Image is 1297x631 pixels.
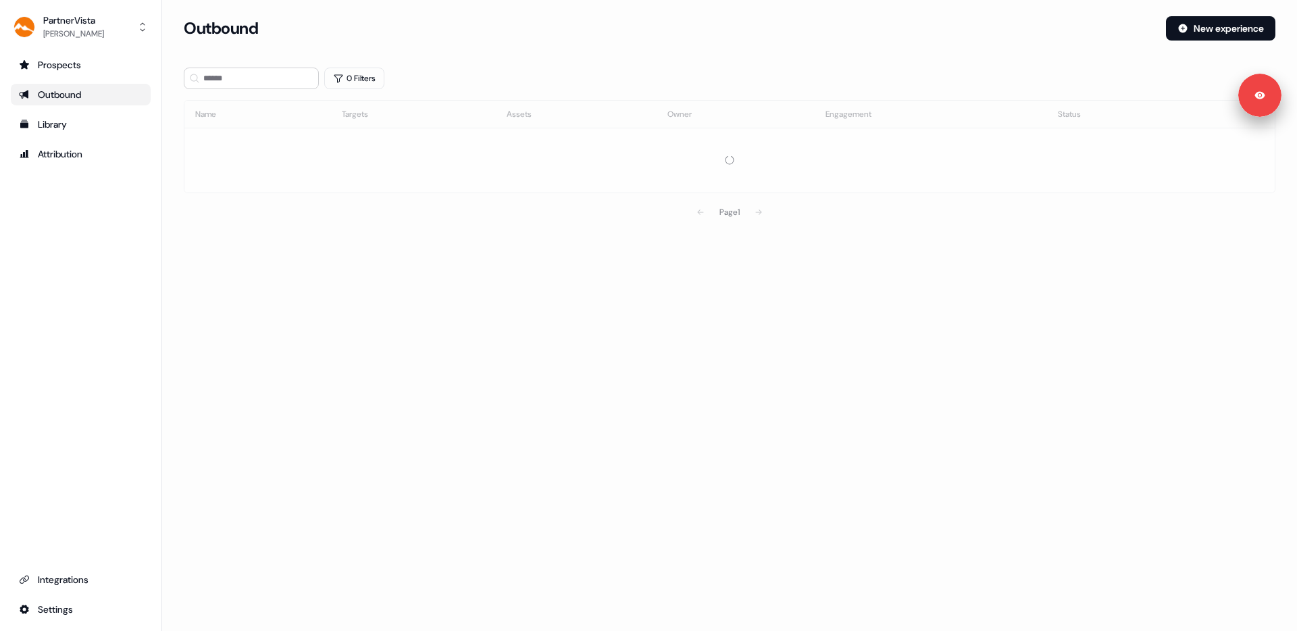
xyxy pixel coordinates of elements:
[11,84,151,105] a: Go to outbound experience
[1166,16,1275,41] button: New experience
[184,18,258,39] h3: Outbound
[19,573,143,586] div: Integrations
[11,113,151,135] a: Go to templates
[11,11,151,43] button: PartnerVista[PERSON_NAME]
[324,68,384,89] button: 0 Filters
[11,569,151,590] a: Go to integrations
[19,88,143,101] div: Outbound
[19,58,143,72] div: Prospects
[11,599,151,620] a: Go to integrations
[19,147,143,161] div: Attribution
[19,603,143,616] div: Settings
[43,27,104,41] div: [PERSON_NAME]
[11,143,151,165] a: Go to attribution
[43,14,104,27] div: PartnerVista
[11,54,151,76] a: Go to prospects
[19,118,143,131] div: Library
